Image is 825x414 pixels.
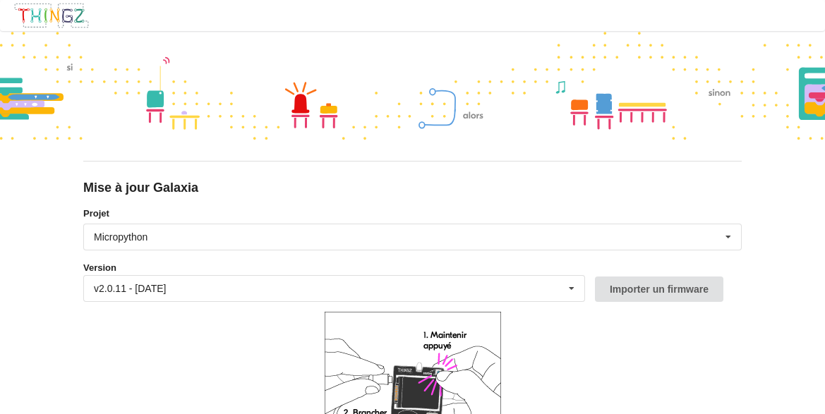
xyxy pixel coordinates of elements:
[83,207,742,221] label: Projet
[83,261,116,275] label: Version
[94,232,147,242] div: Micropython
[94,284,166,293] div: v2.0.11 - [DATE]
[595,276,723,302] button: Importer un firmware
[13,2,90,29] img: thingz_logo.png
[83,180,742,196] div: Mise à jour Galaxia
